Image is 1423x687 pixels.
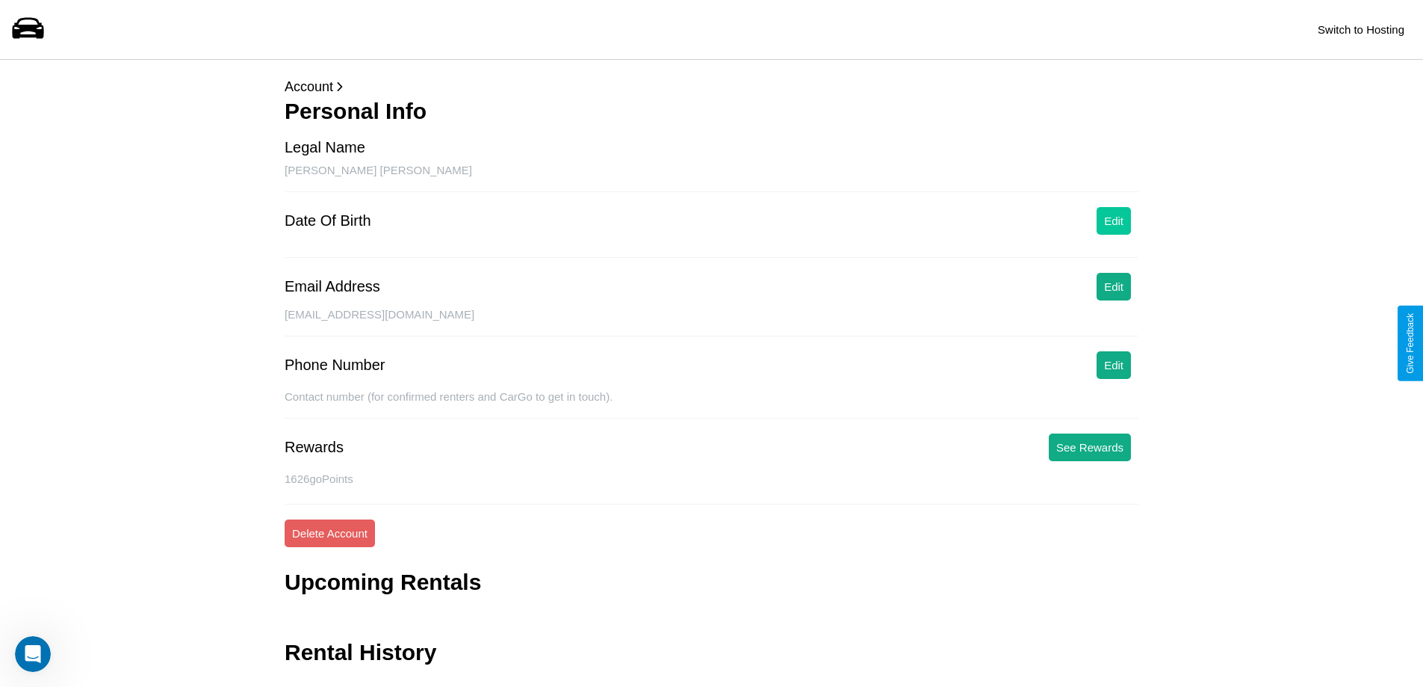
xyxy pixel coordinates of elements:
[285,520,375,547] button: Delete Account
[285,212,371,229] div: Date Of Birth
[285,640,436,665] h3: Rental History
[285,469,1138,489] p: 1626 goPoints
[1049,434,1131,461] button: See Rewards
[285,308,1138,336] div: [EMAIL_ADDRESS][DOMAIN_NAME]
[285,570,481,595] h3: Upcoming Rentals
[285,164,1138,192] div: [PERSON_NAME] [PERSON_NAME]
[285,139,365,156] div: Legal Name
[285,75,1138,99] p: Account
[1310,16,1412,43] button: Switch to Hosting
[285,439,344,456] div: Rewards
[285,278,380,295] div: Email Address
[1097,351,1131,379] button: Edit
[285,99,1138,124] h3: Personal Info
[1097,207,1131,235] button: Edit
[285,357,385,374] div: Phone Number
[285,390,1138,419] div: Contact number (for confirmed renters and CarGo to get in touch).
[1097,273,1131,301] button: Edit
[1405,313,1416,374] div: Give Feedback
[15,636,51,672] iframe: Intercom live chat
